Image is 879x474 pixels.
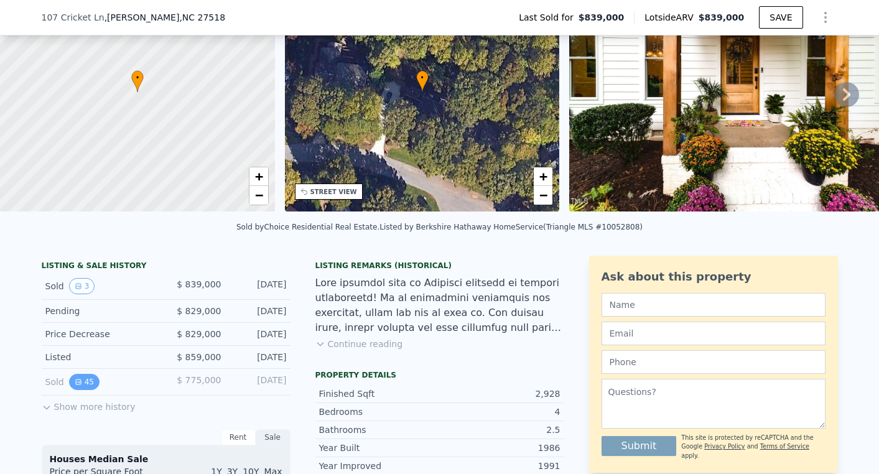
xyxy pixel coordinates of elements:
span: + [254,169,263,184]
div: [DATE] [231,278,287,294]
div: • [131,70,144,92]
div: 4 [440,406,560,418]
div: STREET VIEW [310,187,357,197]
span: • [131,72,144,83]
span: , NC 27518 [179,12,225,22]
span: $ 775,000 [177,375,221,385]
a: Zoom out [249,186,268,205]
button: Show more history [42,396,136,413]
span: − [539,187,547,203]
span: + [539,169,547,184]
span: $ 859,000 [177,352,221,362]
div: This site is protected by reCAPTCHA and the Google and apply. [681,434,825,460]
div: 1986 [440,442,560,454]
span: Lotside ARV [644,11,698,24]
div: [DATE] [231,328,287,340]
div: Lore ipsumdol sita co Adipisci elitsedd ei tempori utlaboreetd! Ma al enimadmini veniamquis nos e... [315,276,564,335]
button: View historical data [69,278,95,294]
div: Year Built [319,442,440,454]
a: Privacy Policy [704,443,745,450]
div: Sale [256,429,291,445]
button: Continue reading [315,338,403,350]
div: 2,928 [440,388,560,400]
a: Terms of Service [760,443,809,450]
div: Year Improved [319,460,440,472]
div: Listed by Berkshire Hathaway HomeService (Triangle MLS #10052808) [379,223,643,231]
div: [DATE] [231,305,287,317]
input: Phone [602,350,826,374]
a: Zoom in [249,167,268,186]
input: Email [602,322,826,345]
a: Zoom in [534,167,552,186]
div: Sold [45,278,156,294]
div: Pending [45,305,156,317]
div: Rent [221,429,256,445]
div: [DATE] [231,374,287,390]
a: Zoom out [534,186,552,205]
input: Name [602,293,826,317]
div: Property details [315,370,564,380]
span: 107 Cricket Ln [42,11,105,24]
button: Submit [602,436,677,456]
div: Sold by Choice Residential Real Estate . [236,223,379,231]
span: • [416,72,429,83]
div: Listed [45,351,156,363]
div: Bedrooms [319,406,440,418]
div: 1991 [440,460,560,472]
div: LISTING & SALE HISTORY [42,261,291,273]
div: Houses Median Sale [50,453,282,465]
div: 2.5 [440,424,560,436]
div: Ask about this property [602,268,826,286]
button: SAVE [759,6,802,29]
span: $839,000 [699,12,745,22]
span: , [PERSON_NAME] [105,11,225,24]
span: Last Sold for [519,11,579,24]
span: $ 829,000 [177,306,221,316]
div: Listing Remarks (Historical) [315,261,564,271]
span: − [254,187,263,203]
div: • [416,70,429,92]
span: $ 829,000 [177,329,221,339]
span: $839,000 [579,11,625,24]
button: Show Options [813,5,838,30]
span: $ 839,000 [177,279,221,289]
div: Price Decrease [45,328,156,340]
div: [DATE] [231,351,287,363]
div: Finished Sqft [319,388,440,400]
button: View historical data [69,374,100,390]
div: Bathrooms [319,424,440,436]
div: Sold [45,374,156,390]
